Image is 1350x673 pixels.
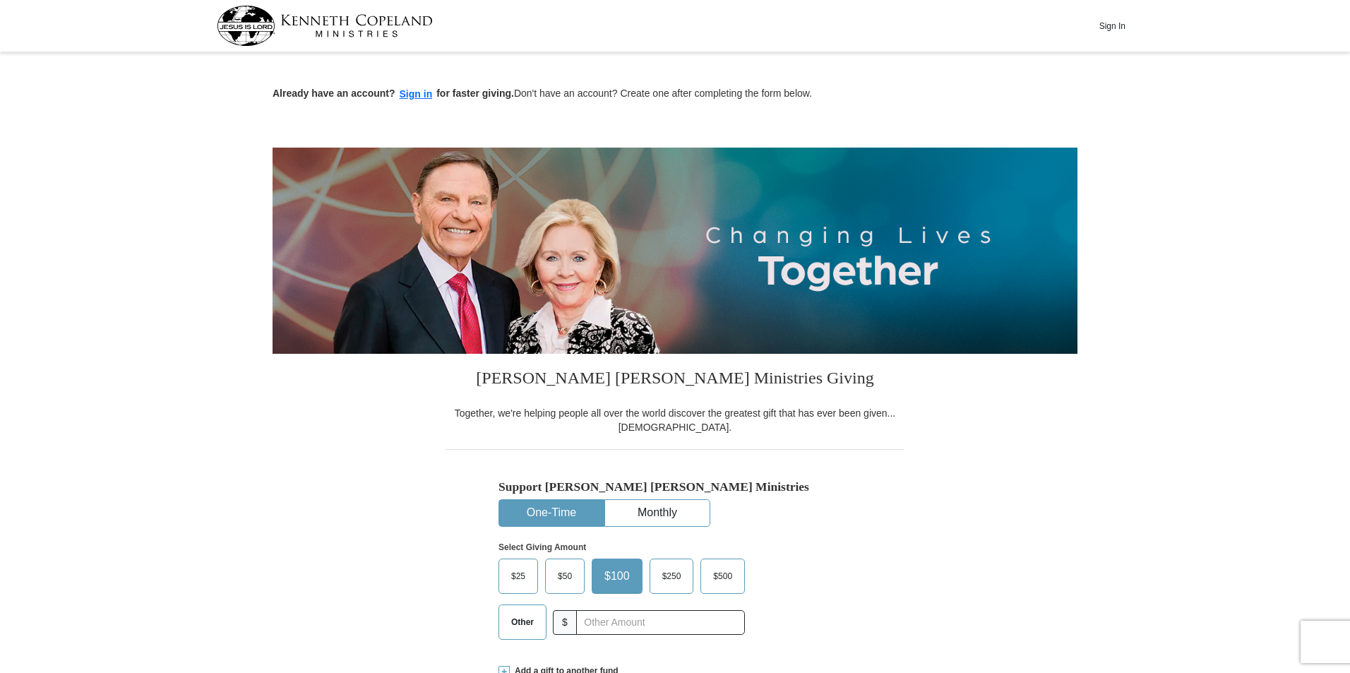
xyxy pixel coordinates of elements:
span: $50 [551,566,579,587]
h3: [PERSON_NAME] [PERSON_NAME] Ministries Giving [446,354,904,406]
button: Sign in [395,86,437,102]
span: Other [504,612,541,633]
button: Monthly [605,500,710,526]
span: $25 [504,566,532,587]
span: $500 [706,566,739,587]
span: $ [553,610,577,635]
h5: Support [PERSON_NAME] [PERSON_NAME] Ministries [498,480,852,494]
button: Sign In [1091,15,1133,37]
img: kcm-header-logo.svg [217,6,433,46]
span: $100 [597,566,637,587]
span: $250 [655,566,688,587]
strong: Select Giving Amount [498,542,586,552]
div: Together, we're helping people all over the world discover the greatest gift that has ever been g... [446,406,904,434]
p: Don't have an account? Create one after completing the form below. [273,86,1077,102]
strong: Already have an account? for faster giving. [273,88,514,99]
input: Other Amount [576,610,745,635]
button: One-Time [499,500,604,526]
